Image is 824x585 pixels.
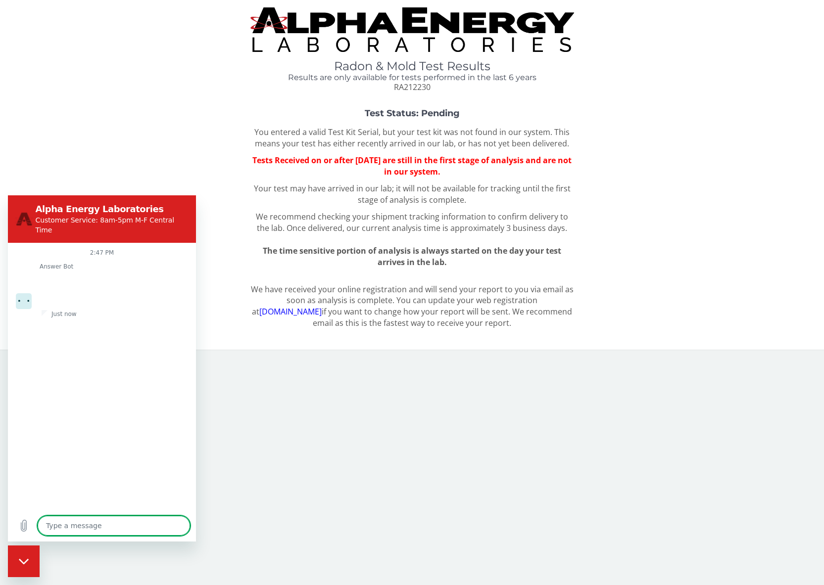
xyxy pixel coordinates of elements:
p: Your test may have arrived in our lab; it will not be available for tracking until the first stag... [250,183,574,206]
span: RA212230 [394,82,431,92]
iframe: Button to launch messaging window, conversation in progress [8,545,40,577]
iframe: Messaging window [8,195,196,541]
a: [DOMAIN_NAME] [259,306,322,317]
img: TightCrop.jpg [250,7,574,52]
h1: Radon & Mold Test Results [250,60,574,73]
span: Tests Received on or after [DATE] are still in the first stage of analysis and are not in our sys... [252,155,572,177]
strong: Test Status: Pending [365,108,460,119]
p: We have received your online registration and will send your report to you via email as soon as a... [250,284,574,329]
span: We recommend checking your shipment tracking information to confirm delivery to the lab. [256,211,568,233]
p: You entered a valid Test Kit Serial, but your test kit was not found in our system. This means yo... [250,127,574,149]
h4: Results are only available for tests performed in the last 6 years [250,73,574,82]
span: Once delivered, our current analysis time is approximately 3 business days. [287,223,567,233]
span: The time sensitive portion of analysis is always started on the day your test arrives in the lab. [263,245,561,268]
